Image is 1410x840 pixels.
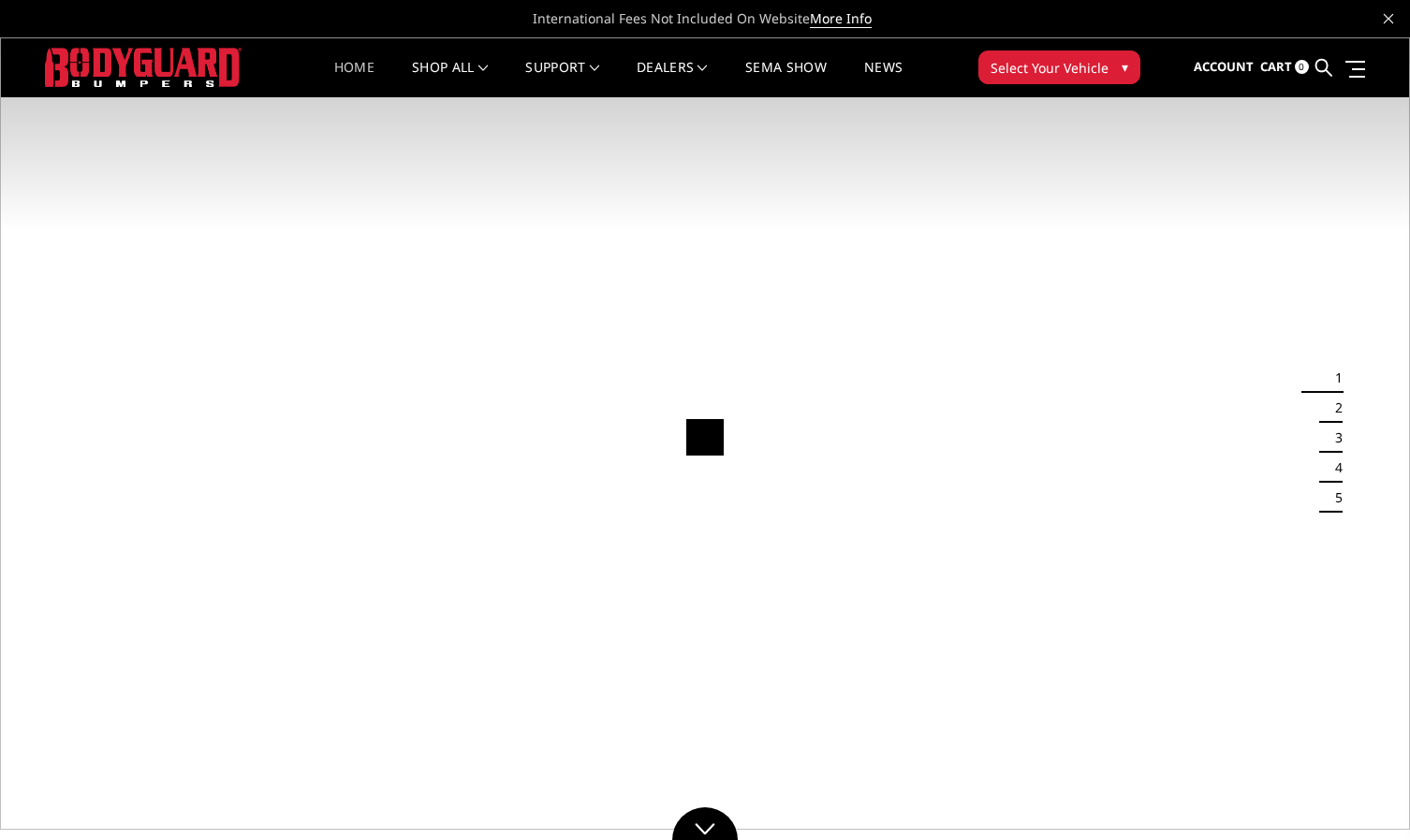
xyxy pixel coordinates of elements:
a: More Info [810,9,872,28]
span: 0 [1295,60,1309,74]
button: 2 of 5 [1324,393,1343,423]
button: Select Your Vehicle [978,51,1140,84]
button: 4 of 5 [1324,453,1343,483]
span: Cart [1260,58,1292,75]
a: Cart 0 [1260,42,1309,93]
a: Dealers [637,61,708,97]
span: ▾ [1122,57,1128,77]
img: BODYGUARD BUMPERS [45,48,242,86]
button: 5 of 5 [1324,483,1343,513]
span: Select Your Vehicle [991,58,1109,78]
a: Home [334,61,375,97]
span: Account [1194,58,1254,75]
a: Account [1194,42,1254,93]
a: News [864,61,903,97]
a: shop all [412,61,488,97]
a: SEMA Show [745,61,827,97]
button: 1 of 5 [1324,363,1343,393]
a: Support [525,61,599,97]
button: 3 of 5 [1324,423,1343,453]
a: Click to Down [672,807,738,840]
